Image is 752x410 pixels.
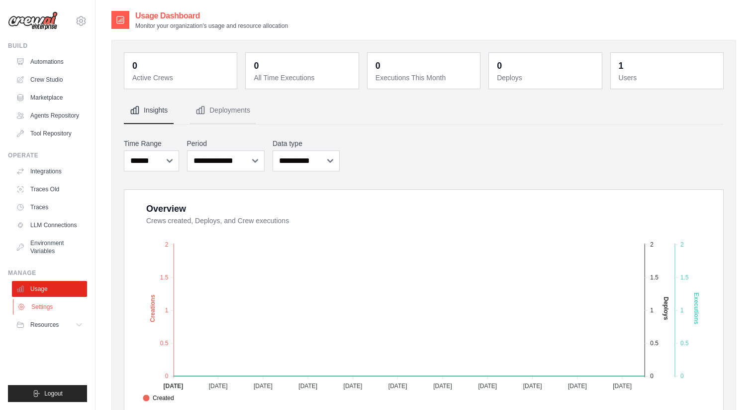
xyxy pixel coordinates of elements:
[8,385,87,402] button: Logout
[165,373,169,380] tspan: 0
[693,292,700,324] text: Executions
[124,97,174,124] button: Insights
[497,59,502,73] div: 0
[132,59,137,73] div: 0
[680,241,684,248] tspan: 2
[568,383,587,390] tspan: [DATE]
[433,383,452,390] tspan: [DATE]
[680,307,684,314] tspan: 1
[8,269,87,277] div: Manage
[254,73,352,83] dt: All Time Executions
[12,108,87,124] a: Agents Repository
[149,294,156,322] text: Creations
[30,321,59,329] span: Resources
[189,97,256,124] button: Deployments
[12,90,87,106] a: Marketplace
[132,73,231,83] dt: Active Crews
[680,274,689,281] tspan: 1.5
[13,299,88,315] a: Settings
[650,373,654,380] tspan: 0
[12,217,87,233] a: LLM Connections
[165,241,169,248] tspan: 2
[478,383,497,390] tspan: [DATE]
[650,274,658,281] tspan: 1.5
[12,235,87,259] a: Environment Variables
[680,340,689,347] tspan: 0.5
[135,10,288,22] h2: Usage Dashboard
[8,151,87,159] div: Operate
[650,307,654,314] tspan: 1
[650,241,654,248] tspan: 2
[650,340,658,347] tspan: 0.5
[8,42,87,50] div: Build
[160,274,169,281] tspan: 1.5
[12,199,87,215] a: Traces
[273,138,340,148] label: Data type
[662,297,669,320] text: Deploys
[8,11,58,30] img: Logo
[523,383,542,390] tspan: [DATE]
[209,383,228,390] tspan: [DATE]
[12,72,87,88] a: Crew Studio
[124,97,724,124] nav: Tabs
[12,281,87,297] a: Usage
[12,163,87,179] a: Integrations
[619,73,717,83] dt: Users
[160,340,169,347] tspan: 0.5
[146,216,711,226] dt: Crews created, Deploys, and Crew executions
[124,138,179,148] label: Time Range
[388,383,407,390] tspan: [DATE]
[12,181,87,197] a: Traces Old
[619,59,624,73] div: 1
[680,373,684,380] tspan: 0
[135,22,288,30] p: Monitor your organization's usage and resource allocation
[376,73,474,83] dt: Executions This Month
[146,202,186,216] div: Overview
[298,383,317,390] tspan: [DATE]
[143,394,174,403] span: Created
[254,59,259,73] div: 0
[12,317,87,333] button: Resources
[163,383,183,390] tspan: [DATE]
[344,383,363,390] tspan: [DATE]
[165,307,169,314] tspan: 1
[12,54,87,70] a: Automations
[497,73,595,83] dt: Deploys
[254,383,273,390] tspan: [DATE]
[12,126,87,141] a: Tool Repository
[376,59,380,73] div: 0
[187,138,265,148] label: Period
[44,390,63,398] span: Logout
[613,383,632,390] tspan: [DATE]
